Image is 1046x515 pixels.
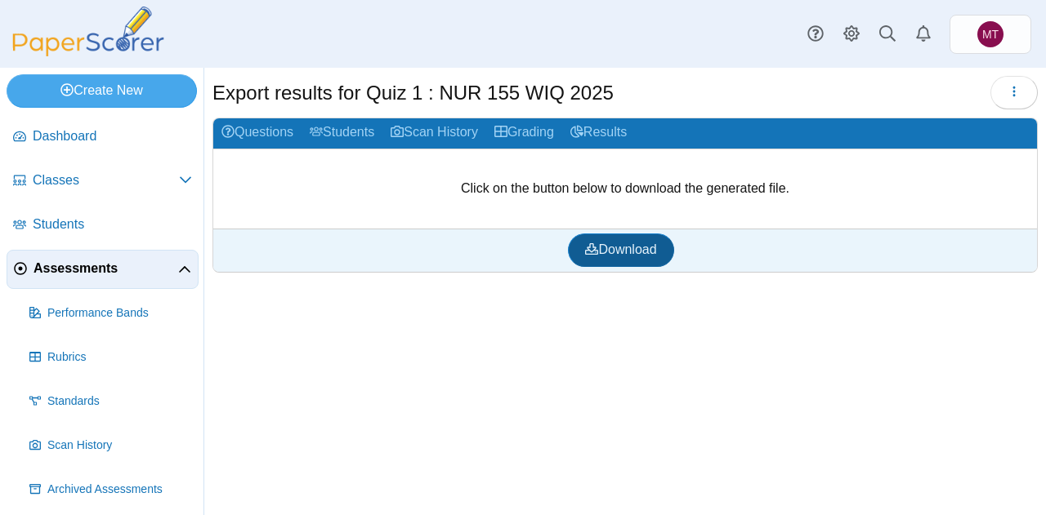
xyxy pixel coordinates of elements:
span: Assessments [34,260,178,277]
a: Melody Taylor [950,15,1031,54]
span: Classes [33,171,179,189]
span: Melody Taylor [982,29,999,40]
a: Students [302,118,382,149]
a: Rubrics [23,338,199,377]
span: Rubrics [47,349,192,366]
div: Click on the button below to download the generated file. [213,149,1037,229]
a: Questions [213,118,302,149]
h1: Export results for Quiz 1 : NUR 155 WIQ 2025 [212,79,614,107]
a: Performance Bands [23,294,199,333]
a: Archived Assessments [23,470,199,509]
a: Dashboard [7,118,199,157]
a: Scan History [23,426,199,465]
a: Results [562,118,635,149]
a: Create New [7,74,197,107]
a: PaperScorer [7,45,170,59]
a: Grading [486,118,562,149]
a: Assessments [7,250,199,289]
span: Scan History [47,437,192,454]
span: Standards [47,393,192,410]
span: Download [585,242,656,256]
a: Alerts [905,16,941,52]
a: Standards [23,382,199,421]
span: Students [33,215,192,233]
a: Download [568,233,673,266]
span: Archived Assessments [47,482,192,498]
img: PaperScorer [7,7,170,56]
a: Students [7,206,199,245]
span: Performance Bands [47,305,192,322]
span: Melody Taylor [977,21,1004,47]
span: Dashboard [33,127,192,145]
a: Scan History [382,118,486,149]
a: Classes [7,162,199,201]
